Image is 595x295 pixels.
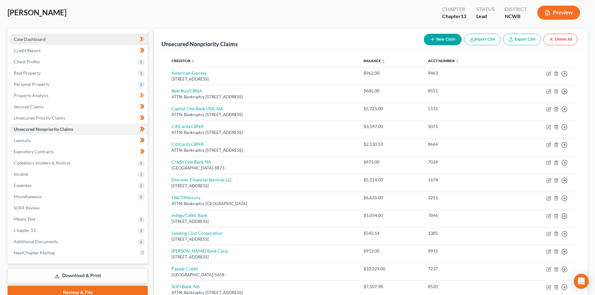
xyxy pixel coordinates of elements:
a: Secured Claims [9,101,148,112]
a: [PERSON_NAME] Bank Corp. [171,248,229,253]
div: 5131 [428,106,502,112]
a: Paypal Credit [171,266,198,271]
div: 7039 [428,159,502,165]
div: ATTN: Bankruptcy [GEOGRAPHIC_DATA] [171,201,353,207]
a: Balance unfold_more [364,58,385,63]
div: Chapter [442,13,466,20]
div: Status [476,6,495,13]
a: Best Buy/CBNA [171,88,202,93]
div: [GEOGRAPHIC_DATA]-5658 [171,272,353,278]
a: FB&T/Mercury [171,195,201,200]
a: Case Dashboard [9,34,148,45]
a: Property Analysis [9,90,148,101]
span: Real Property [14,70,41,76]
div: $542.14 [364,230,418,236]
span: Lawsuits [14,138,31,143]
span: Additional Documents [14,239,58,244]
div: 3251 [428,194,502,201]
button: Import CSV [464,34,501,45]
div: [STREET_ADDRESS] [171,76,353,82]
a: Unsecured Priority Claims [9,112,148,124]
i: unfold_more [455,59,459,63]
span: SOFA Review [14,205,40,210]
div: 7846 [428,212,502,219]
a: Unsecured Nonpriority Claims [9,124,148,135]
a: SOFA Review [9,202,148,214]
div: $6,635.00 [364,194,418,201]
span: Means Test [14,216,35,222]
a: Lawsuits [9,135,148,146]
a: Export CSV [503,34,541,45]
span: Executory Contracts [14,149,54,154]
span: Income [14,171,28,177]
div: ATTN: Bankruptcy [STREET_ADDRESS] [171,94,353,100]
a: Credit One Bank NA [171,159,211,165]
div: 9463 [428,70,502,76]
div: [STREET_ADDRESS] [171,183,353,189]
div: 8664 [428,141,502,147]
div: $2,130.53 [364,141,418,147]
a: Capital One Bank USA, NA [171,106,223,111]
div: 8520 [428,283,502,290]
div: ATTN: Bankruptcy [STREET_ADDRESS] [171,130,353,135]
a: CitiCards CBNA [171,124,204,129]
div: NCWB [505,13,527,20]
span: Miscellaneous [14,194,42,199]
div: 8551 [428,88,502,94]
a: Download & Print [7,268,148,283]
div: 7237 [428,266,502,272]
a: Credit Report [9,45,148,56]
div: 9915 [428,248,502,254]
a: American Express [171,70,206,76]
div: [STREET_ADDRESS] [171,254,353,260]
a: Executory Contracts [9,146,148,157]
span: 13 [461,13,466,19]
span: NextChapter Mailing [14,250,55,255]
a: Acct Number unfold_more [428,58,459,63]
span: Unsecured Nonpriority Claims [14,126,73,132]
a: Lending Club Corporation [171,230,222,236]
div: $3,147.00 [364,123,418,130]
div: District [505,6,527,13]
a: Creditor unfold_more [171,58,195,63]
span: Chapter 13 [14,228,36,233]
div: $10,325.00 [364,266,418,272]
div: $5,725.00 [364,106,418,112]
span: [PERSON_NAME] [7,8,67,17]
div: ATTN: Bankruptcy [STREET_ADDRESS] [171,147,353,153]
div: $475.00 [364,159,418,165]
div: $685.00 [364,88,418,94]
div: $7,507.98 [364,283,418,290]
span: Case Dashboard [14,37,46,42]
span: Personal Property [14,81,49,87]
div: 5071 [428,123,502,130]
span: Client Profile [14,59,40,64]
span: Credit Report [14,48,41,53]
a: Indigo/Celtic Bank [171,213,207,218]
span: Expenses [14,183,32,188]
span: Secured Claims [14,104,44,109]
button: New Claim [424,34,462,45]
i: unfold_more [191,59,195,63]
div: [STREET_ADDRESS] [171,219,353,224]
div: 1674 [428,177,502,183]
span: Unsecured Priority Claims [14,115,65,120]
div: [STREET_ADDRESS] [171,236,353,242]
button: Preview [537,6,580,20]
a: CitiCards CBNA [171,141,204,147]
div: Chapter [442,6,466,13]
div: 1385 [428,230,502,236]
div: $5,114.00 [364,177,418,183]
div: $1,054.00 [364,212,418,219]
a: Discover Financial Services LLC [171,177,233,182]
div: Unsecured Nonpriority Claims [161,40,238,48]
div: Lead [476,13,495,20]
div: Open Intercom Messenger [574,274,589,289]
a: SOFI Bank, NA [171,284,200,289]
div: [GEOGRAPHIC_DATA]-8873 [171,165,353,171]
a: NextChapter Mailing [9,247,148,258]
span: Property Analysis [14,93,48,98]
span: Codebtors Insiders & Notices [14,160,71,165]
div: ATTN: Bankruptcy [STREET_ADDRESS] [171,112,353,118]
div: $912.00 [364,248,418,254]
